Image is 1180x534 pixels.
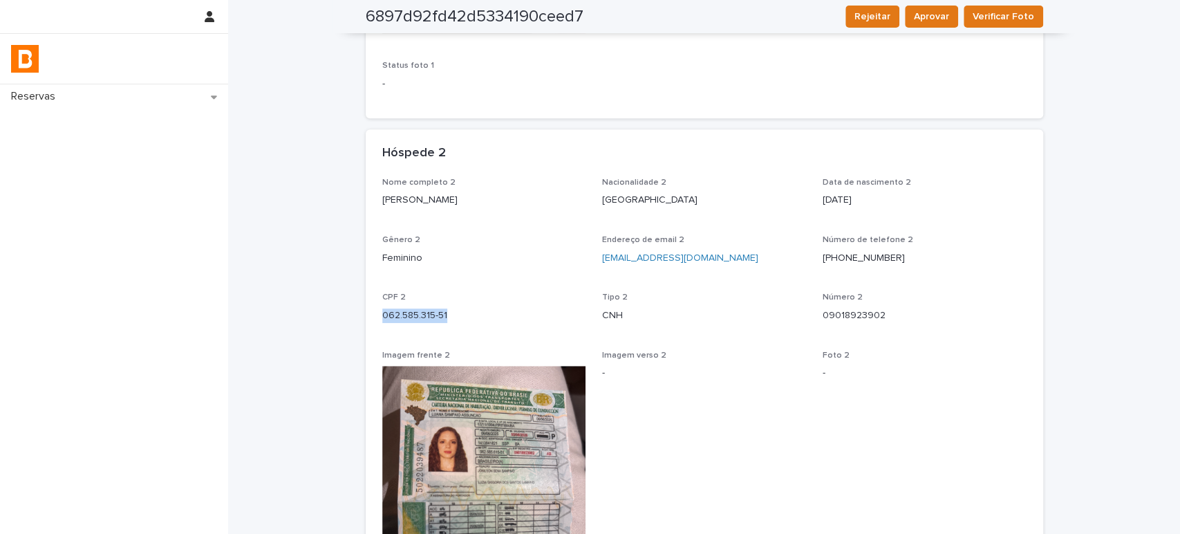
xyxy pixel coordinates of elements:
[11,45,39,73] img: zVaNuJHRTjyIjT5M9Xd5
[366,7,583,27] h2: 6897d92fd42d5334190ceed7
[964,6,1043,28] button: Verificar Foto
[823,178,911,187] span: Data de nascimento 2
[382,293,406,302] span: CPF 2
[382,193,586,208] p: [PERSON_NAME]
[382,251,586,266] p: Feminino
[602,253,758,263] a: [EMAIL_ADDRESS][DOMAIN_NAME]
[823,366,1027,380] p: -
[823,253,905,263] a: [PHONE_NUMBER]
[382,77,586,91] p: -
[382,309,586,323] p: 062.585.315-51
[602,366,806,380] p: -
[823,351,850,360] span: Foto 2
[602,193,806,208] p: [GEOGRAPHIC_DATA]
[914,10,949,24] span: Aprovar
[845,6,899,28] button: Rejeitar
[602,236,684,244] span: Endereço de email 2
[382,178,456,187] span: Nome completo 2
[382,146,446,161] h2: Hóspede 2
[602,309,806,323] p: CNH
[602,178,666,187] span: Nacionalidade 2
[905,6,958,28] button: Aprovar
[854,10,890,24] span: Rejeitar
[823,193,1027,208] p: [DATE]
[823,236,913,244] span: Número de telefone 2
[382,351,450,360] span: Imagem frente 2
[973,10,1034,24] span: Verificar Foto
[382,236,420,244] span: Gênero 2
[823,309,1027,323] p: 09018923902
[602,351,666,360] span: Imagem verso 2
[6,90,66,103] p: Reservas
[382,62,434,70] span: Status foto 1
[602,293,628,302] span: Tipo 2
[823,293,863,302] span: Número 2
